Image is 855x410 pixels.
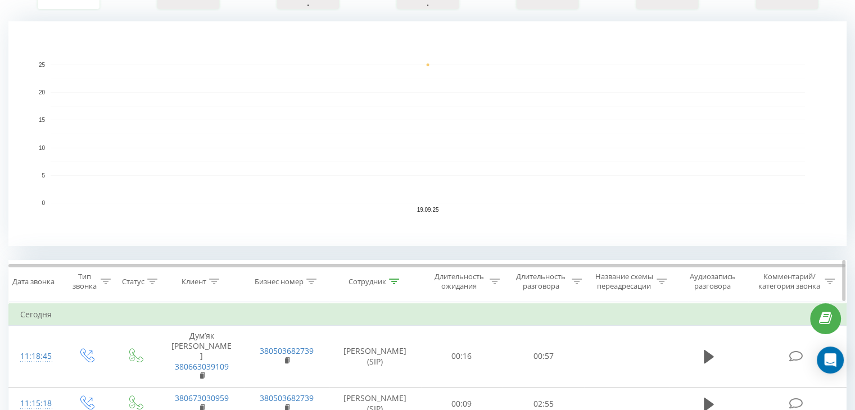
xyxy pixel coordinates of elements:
[595,272,654,291] div: Название схемы переадресации
[417,207,439,213] text: 19.09.25
[39,145,46,151] text: 10
[503,326,584,388] td: 00:57
[122,277,144,286] div: Статус
[182,277,206,286] div: Клиент
[12,277,55,286] div: Дата звонка
[71,272,97,291] div: Тип звонка
[39,117,46,124] text: 15
[159,326,244,388] td: Дум’як [PERSON_NAME]
[329,326,421,388] td: [PERSON_NAME] (SIP)
[421,326,503,388] td: 00:16
[260,345,314,356] a: 380503682739
[20,345,50,367] div: 11:18:45
[255,277,304,286] div: Бизнес номер
[756,272,822,291] div: Комментарий/категория звонка
[39,62,46,68] text: 25
[680,272,745,291] div: Аудиозапись разговора
[175,393,229,403] a: 380673030959
[9,303,847,326] td: Сегодня
[260,393,314,403] a: 380503682739
[39,89,46,95] text: 20
[349,277,386,286] div: Сотрудник
[42,200,45,206] text: 0
[431,272,487,291] div: Длительность ожидания
[8,21,847,246] svg: A chart.
[817,347,844,373] div: Open Intercom Messenger
[513,272,569,291] div: Длительность разговора
[42,172,45,179] text: 5
[175,361,229,372] a: 380663039109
